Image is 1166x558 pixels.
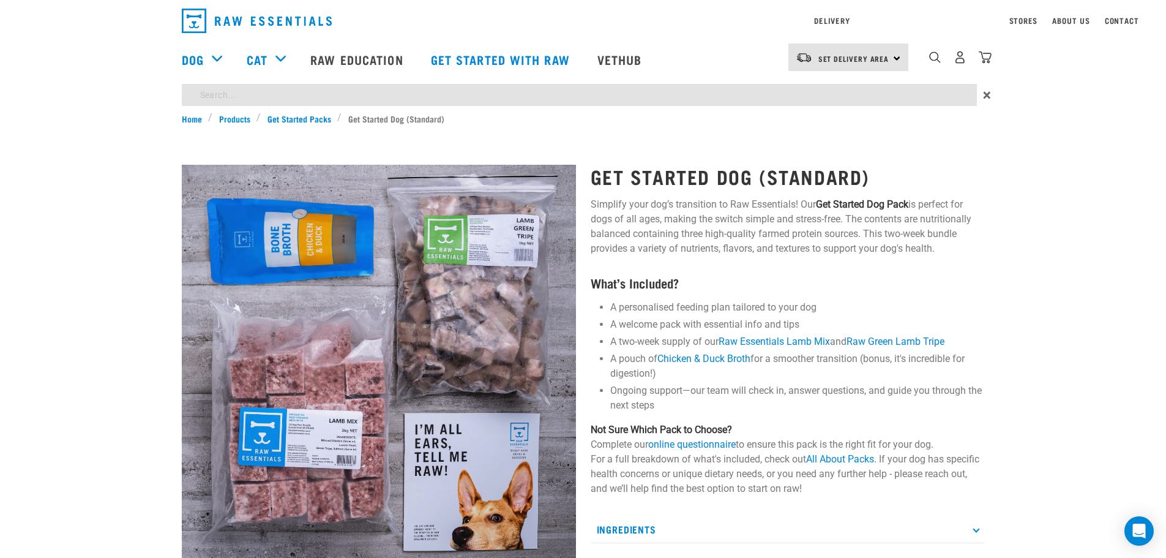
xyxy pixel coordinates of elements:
a: Get Started Packs [261,112,337,125]
a: Get started with Raw [419,35,585,84]
li: A welcome pack with essential info and tips [610,317,985,332]
strong: Not Sure Which Pack to Choose? [591,424,732,435]
img: home-icon-1@2x.png [929,51,941,63]
img: home-icon@2x.png [979,51,992,64]
p: Complete our to ensure this pack is the right fit for your dog. For a full breakdown of what's in... [591,423,985,496]
input: Search... [182,84,977,106]
a: Cat [247,50,267,69]
img: van-moving.png [796,52,812,63]
a: Raw Green Lamb Tripe [846,336,944,347]
img: Raw Essentials Logo [182,9,332,33]
a: Home [182,112,209,125]
div: Open Intercom Messenger [1124,516,1154,546]
a: Delivery [814,18,850,23]
a: Raw Education [298,35,418,84]
a: Contact [1105,18,1139,23]
li: A pouch of for a smoother transition (bonus, it's incredible for digestion!) [610,352,985,381]
span: × [983,84,991,106]
a: Vethub [585,35,657,84]
strong: What’s Included? [591,279,679,286]
span: Set Delivery Area [818,56,889,61]
nav: dropdown navigation [172,4,995,38]
li: A two-week supply of our and [610,334,985,349]
a: Chicken & Duck Broth [657,353,750,364]
a: Dog [182,50,204,69]
strong: Get Started Dog Pack [816,198,908,210]
nav: breadcrumbs [182,112,985,125]
h1: Get Started Dog (Standard) [591,165,985,187]
a: Raw Essentials Lamb Mix [719,336,830,347]
a: Stores [1009,18,1038,23]
img: user.png [954,51,966,64]
p: Ingredients [591,516,985,543]
a: All About Packs [806,453,874,465]
a: About Us [1052,18,1089,23]
li: A personalised feeding plan tailored to your dog [610,300,985,315]
a: Products [212,112,256,125]
li: Ongoing support—our team will check in, answer questions, and guide you through the next steps [610,383,985,413]
p: Simplify your dog’s transition to Raw Essentials! Our is perfect for dogs of all ages, making the... [591,197,985,256]
a: online questionnaire [648,439,736,450]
